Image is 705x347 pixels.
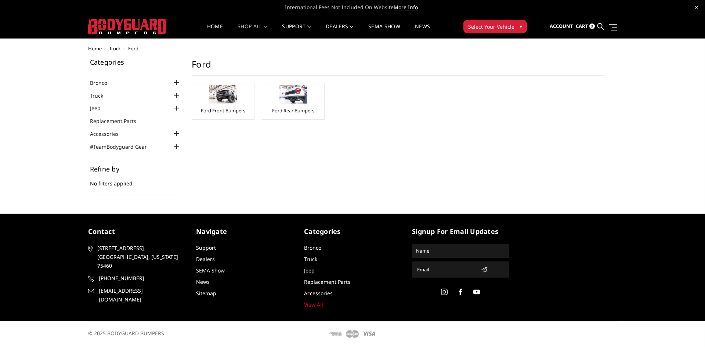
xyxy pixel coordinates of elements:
a: SEMA Show [196,267,225,274]
a: More Info [394,4,418,11]
a: Truck [109,45,121,52]
h5: Categories [304,227,401,236]
a: Truck [304,256,317,263]
span: ▾ [520,22,522,30]
a: Ford Front Bumpers [201,107,245,114]
a: shop all [238,24,267,38]
h5: Categories [90,59,181,65]
a: Support [196,244,216,251]
span: [EMAIL_ADDRESS][DOMAIN_NAME] [99,286,184,304]
a: Bronco [90,79,116,87]
a: SEMA Show [368,24,400,38]
a: Accessories [90,130,128,138]
a: Jeep [304,267,315,274]
a: [EMAIL_ADDRESS][DOMAIN_NAME] [88,286,185,304]
span: 0 [589,24,595,29]
span: Ford [128,45,138,52]
span: Account [550,23,573,29]
a: [PHONE_NUMBER] [88,274,185,283]
a: Ford Rear Bumpers [272,107,314,114]
a: News [196,278,210,285]
a: Account [550,17,573,36]
h5: contact [88,227,185,236]
a: Bronco [304,244,321,251]
h5: Navigate [196,227,293,236]
img: BODYGUARD BUMPERS [88,19,167,34]
a: View All [304,301,323,308]
span: © 2025 BODYGUARD BUMPERS [88,330,164,337]
a: Accessories [304,290,333,297]
a: Cart 0 [576,17,595,36]
span: Cart [576,23,588,29]
a: Home [88,45,102,52]
button: Select Your Vehicle [463,20,527,33]
a: Sitemap [196,290,216,297]
a: Jeep [90,104,110,112]
h5: Refine by [90,166,181,172]
span: [PHONE_NUMBER] [99,274,184,283]
a: News [415,24,430,38]
a: Replacement Parts [304,278,350,285]
a: Truck [90,92,112,100]
input: Email [414,264,478,275]
a: Home [207,24,223,38]
h1: Ford [192,59,604,76]
a: Support [282,24,311,38]
input: Name [413,245,508,257]
a: Dealers [326,24,354,38]
a: #TeamBodyguard Gear [90,143,156,151]
span: Select Your Vehicle [468,23,514,30]
h5: signup for email updates [412,227,509,236]
a: Replacement Parts [90,117,145,125]
span: [STREET_ADDRESS] [GEOGRAPHIC_DATA], [US_STATE] 75460 [97,244,182,270]
a: Dealers [196,256,215,263]
div: No filters applied [90,166,181,195]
